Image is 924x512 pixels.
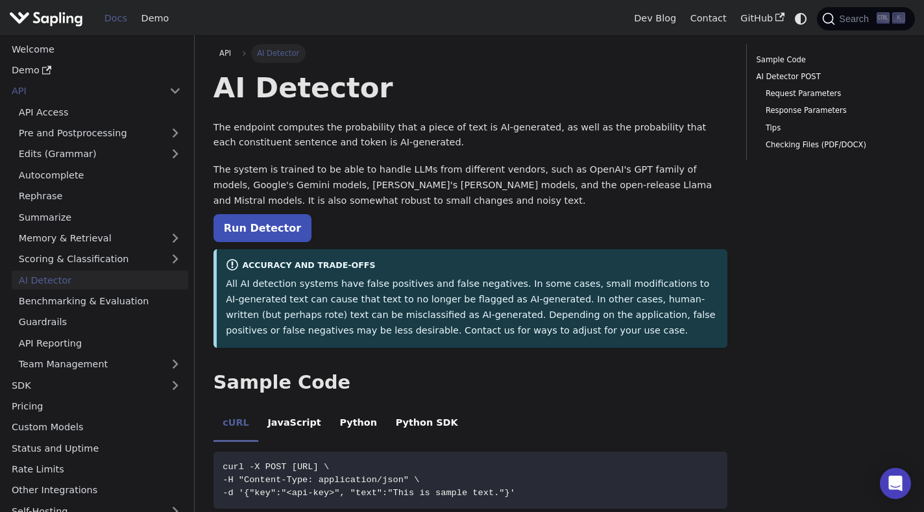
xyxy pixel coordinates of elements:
kbd: K [892,12,905,24]
a: Edits (Grammar) [12,145,188,164]
a: Status and Uptime [5,439,188,457]
a: API [5,82,162,101]
div: Accuracy and Trade-offs [226,258,718,274]
a: Rephrase [12,187,188,206]
a: Scoring & Classification [12,250,188,269]
a: Pre and Postprocessing [12,124,188,143]
li: Python [330,406,386,443]
a: API Access [12,103,188,121]
a: Demo [5,61,188,80]
a: Checking Files (PDF/DOCX) [766,139,896,151]
a: Sample Code [757,54,901,66]
a: Demo [134,8,176,29]
li: cURL [213,406,258,443]
a: Welcome [5,40,188,58]
a: Summarize [12,208,188,226]
a: AI Detector [12,271,188,289]
button: Switch between dark and light mode (currently system mode) [792,9,810,28]
a: Pricing [5,397,188,416]
a: Custom Models [5,418,188,437]
button: Expand sidebar category 'SDK' [162,376,188,395]
span: -H "Content-Type: application/json" \ [223,475,419,485]
span: curl -X POST [URL] \ [223,462,329,472]
nav: Breadcrumbs [213,44,728,62]
li: JavaScript [258,406,330,443]
p: The endpoint computes the probability that a piece of text is AI-generated, as well as the probab... [213,120,728,151]
a: Guardrails [12,313,188,332]
span: Search [835,14,877,24]
div: Open Intercom Messenger [880,468,911,499]
a: GitHub [733,8,791,29]
h2: Sample Code [213,371,728,395]
a: SDK [5,376,162,395]
a: Run Detector [213,214,311,242]
span: AI Detector [251,44,306,62]
a: Response Parameters [766,104,896,117]
a: Sapling.ai [9,9,88,28]
a: Contact [683,8,734,29]
span: -d '{"key":"<api-key>", "text":"This is sample text."}' [223,488,515,498]
a: Benchmarking & Evaluation [12,292,188,311]
a: API Reporting [12,334,188,352]
a: Other Integrations [5,481,188,500]
a: Rate Limits [5,460,188,479]
a: AI Detector POST [757,71,901,83]
a: Autocomplete [12,165,188,184]
a: Request Parameters [766,88,896,100]
a: Dev Blog [627,8,683,29]
h1: AI Detector [213,70,728,105]
a: Memory & Retrieval [12,229,188,248]
span: API [219,49,231,58]
p: All AI detection systems have false positives and false negatives. In some cases, small modificat... [226,276,718,338]
button: Collapse sidebar category 'API' [162,82,188,101]
a: Team Management [12,355,188,374]
a: API [213,44,237,62]
a: Tips [766,122,896,134]
p: The system is trained to be able to handle LLMs from different vendors, such as OpenAI's GPT fami... [213,162,728,208]
img: Sapling.ai [9,9,83,28]
button: Search (Ctrl+K) [817,7,914,30]
a: Docs [97,8,134,29]
li: Python SDK [386,406,467,443]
